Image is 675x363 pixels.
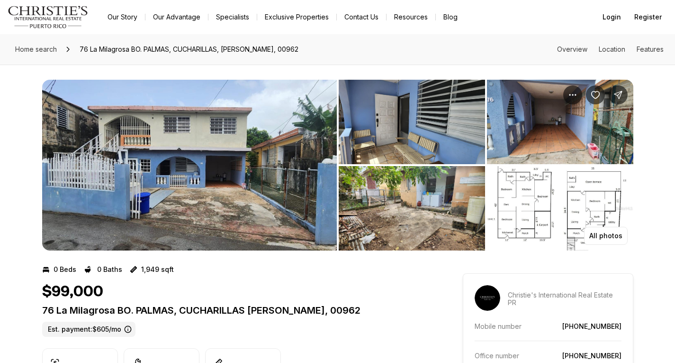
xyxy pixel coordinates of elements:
[584,227,628,245] button: All photos
[562,322,621,330] a: [PHONE_NUMBER]
[42,305,429,316] p: 76 La Milagrosa BO. PALMAS, CUCHARILLAS [PERSON_NAME], 00962
[339,80,485,164] button: View image gallery
[487,166,633,251] button: View image gallery
[475,322,522,330] p: Mobile number
[387,10,435,24] a: Resources
[589,232,622,240] p: All photos
[11,42,61,57] a: Home search
[603,13,621,21] span: Login
[145,10,208,24] a: Our Advantage
[42,322,135,337] label: Est. payment: $605/mo
[257,10,336,24] a: Exclusive Properties
[208,10,257,24] a: Specialists
[76,42,302,57] span: 76 La Milagrosa BO. PALMAS, CUCHARILLAS, [PERSON_NAME], 00962
[599,45,625,53] a: Skip to: Location
[141,266,174,273] p: 1,949 sqft
[562,352,621,360] a: [PHONE_NUMBER]
[339,166,485,251] button: View image gallery
[42,80,337,251] li: 1 of 8
[8,6,89,28] img: logo
[54,266,76,273] p: 0 Beds
[563,85,582,104] button: Property options
[100,10,145,24] a: Our Story
[436,10,465,24] a: Blog
[557,45,587,53] a: Skip to: Overview
[629,8,667,27] button: Register
[586,85,605,104] button: Save Property: 76 La Milagrosa BO. PALMAS, CUCHARILLAS
[339,80,633,251] li: 2 of 8
[42,80,337,251] button: View image gallery
[557,46,664,53] nav: Page section menu
[609,85,628,104] button: Share Property: 76 La Milagrosa BO. PALMAS, CUCHARILLAS
[337,10,386,24] button: Contact Us
[42,283,103,301] h1: $99,000
[15,45,57,53] span: Home search
[508,291,621,307] p: Christie's International Real Estate PR
[637,45,664,53] a: Skip to: Features
[597,8,627,27] button: Login
[42,80,633,251] div: Listing Photos
[97,266,122,273] p: 0 Baths
[487,80,633,164] button: View image gallery
[475,352,519,360] p: Office number
[634,13,662,21] span: Register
